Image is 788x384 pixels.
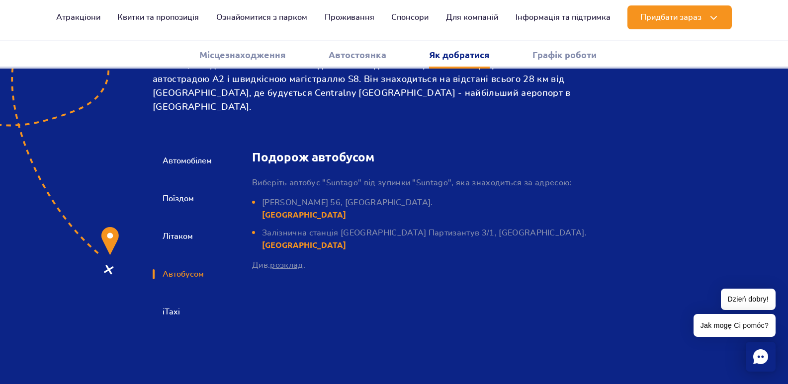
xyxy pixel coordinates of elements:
button: Літаком [153,226,201,247]
li: Залізнична станція [GEOGRAPHIC_DATA] Партизантув 3/1, [GEOGRAPHIC_DATA]. [252,227,587,251]
p: Літаком, поїздом або автомобілем — дістатися сюди немає проблеми! Парк розташований між автострад... [153,59,611,114]
a: Для компаній [446,5,498,29]
button: Автобусом [153,263,212,285]
a: Автостоянка [329,41,386,69]
div: Chat [746,342,776,372]
span: Придбати зараз [640,13,701,22]
a: [GEOGRAPHIC_DATA] [262,240,346,249]
a: Атракціони [56,5,100,29]
a: [GEOGRAPHIC_DATA] [262,210,346,219]
a: Графік роботи [532,41,597,69]
a: Проживання [325,5,374,29]
a: Інформація та підтримка [516,5,611,29]
button: Поїздом [153,188,202,210]
a: Місцезнаходження [199,41,286,69]
p: Виберіть автобус "Suntago" від зупинки "Suntago", яка знаходиться за адресою: [252,177,587,189]
li: [PERSON_NAME] 56, [GEOGRAPHIC_DATA]. [252,197,587,221]
a: Ознайомитися з парком [216,5,307,29]
a: розклад [270,261,303,269]
p: Див. . [252,259,587,271]
button: Автомобілем [153,150,220,172]
span: Dzień dobry! [721,289,776,310]
span: Jak mogę Ci pomóc? [694,314,776,337]
a: Спонсори [391,5,429,29]
strong: Подорож автобусом [252,150,587,165]
button: Придбати зараз [627,5,732,29]
a: Квитки та пропозиція [117,5,199,29]
a: Як добратися [429,41,490,69]
button: iTaxi [153,301,188,323]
